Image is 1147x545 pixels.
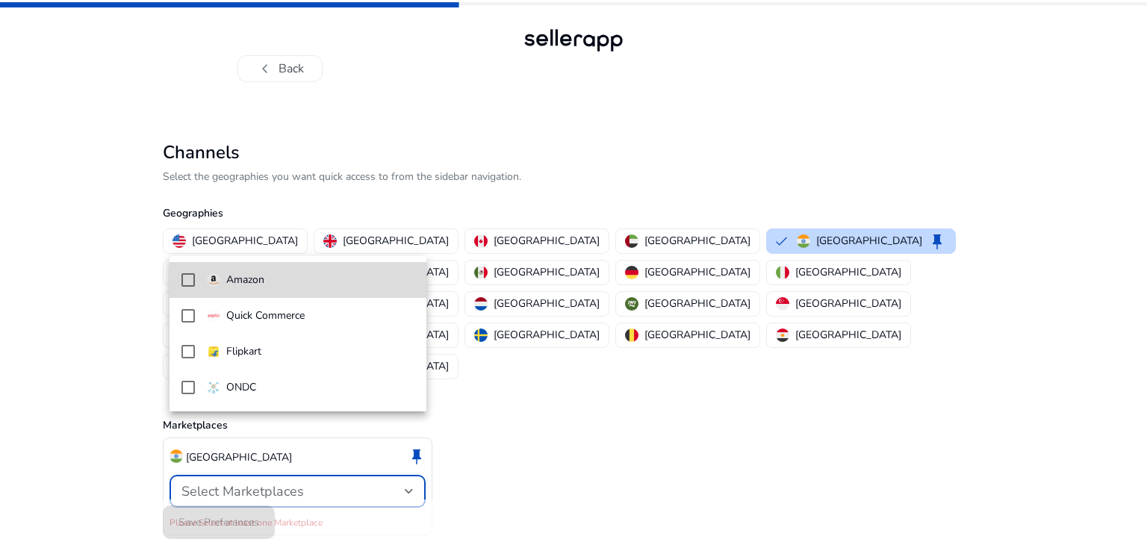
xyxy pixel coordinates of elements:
p: ONDC [226,379,256,396]
p: Flipkart [226,343,261,360]
img: ondc-sm.webp [207,381,220,394]
p: Amazon [226,272,264,288]
p: Quick Commerce [226,308,305,324]
img: flipkart.svg [207,345,220,358]
img: quick-commerce.gif [207,309,220,323]
img: amazon.svg [207,273,220,287]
